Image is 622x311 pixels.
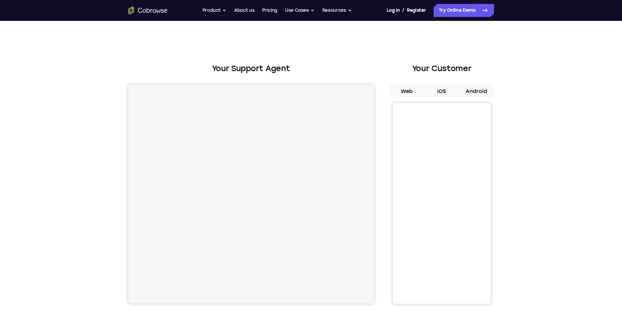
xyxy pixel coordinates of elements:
[285,4,314,17] button: Use Cases
[424,85,459,98] button: iOS
[387,4,400,17] a: Log In
[402,7,404,14] span: /
[390,63,494,74] h2: Your Customer
[128,85,374,303] iframe: Agent
[202,4,227,17] button: Product
[434,4,494,17] a: Try Online Demo
[407,4,426,17] a: Register
[262,4,277,17] a: Pricing
[390,85,424,98] button: Web
[128,7,167,14] a: Go to the home page
[459,85,494,98] button: Android
[234,4,254,17] a: About us
[322,4,352,17] button: Resources
[128,63,374,74] h2: Your Support Agent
